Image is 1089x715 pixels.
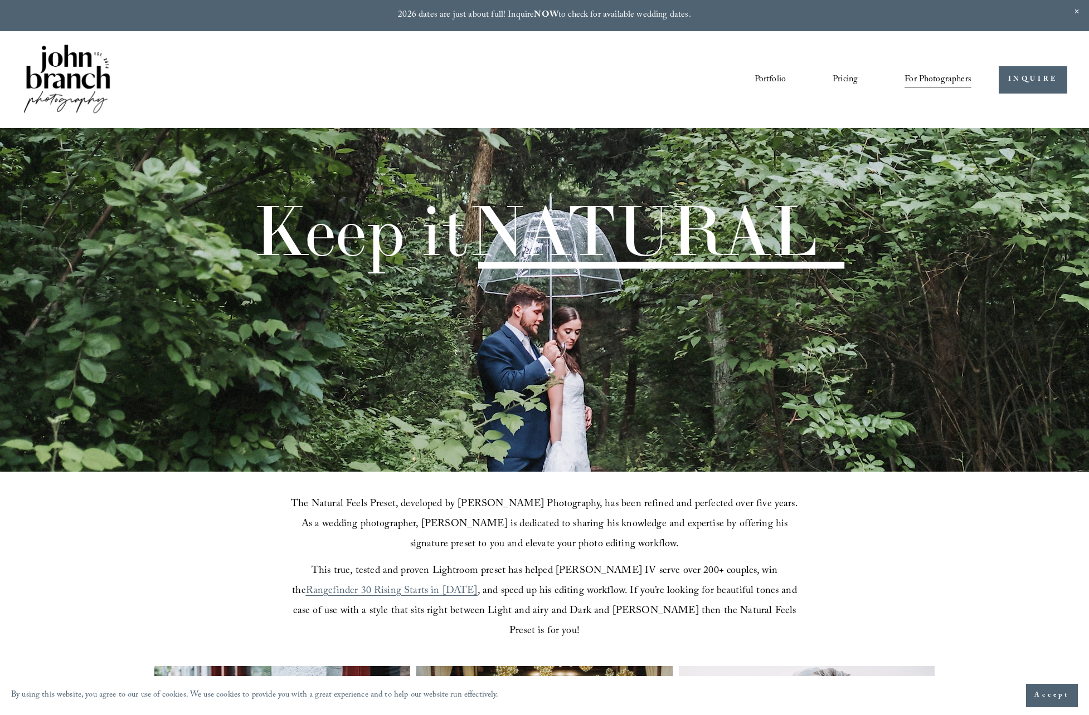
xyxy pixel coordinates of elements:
[905,70,971,89] a: folder dropdown
[905,71,971,89] span: For Photographers
[293,583,800,640] span: , and speed up his editing workflow. If you’re looking for beautiful tones and ease of use with a...
[1026,684,1078,707] button: Accept
[291,496,801,554] span: The Natural Feels Preset, developed by [PERSON_NAME] Photography, has been refined and perfected ...
[755,70,786,89] a: Portfolio
[22,42,112,117] img: John Branch IV Photography
[468,187,818,274] span: NATURAL
[833,70,858,89] a: Pricing
[252,196,818,266] h1: Keep it
[999,66,1067,94] a: INQUIRE
[306,583,478,600] a: Rangefinder 30 Rising Starts in [DATE]
[1034,690,1069,701] span: Accept
[11,688,499,704] p: By using this website, you agree to our use of cookies. We use cookies to provide you with a grea...
[292,563,780,600] span: This true, tested and proven Lightroom preset has helped [PERSON_NAME] IV serve over 200+ couples...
